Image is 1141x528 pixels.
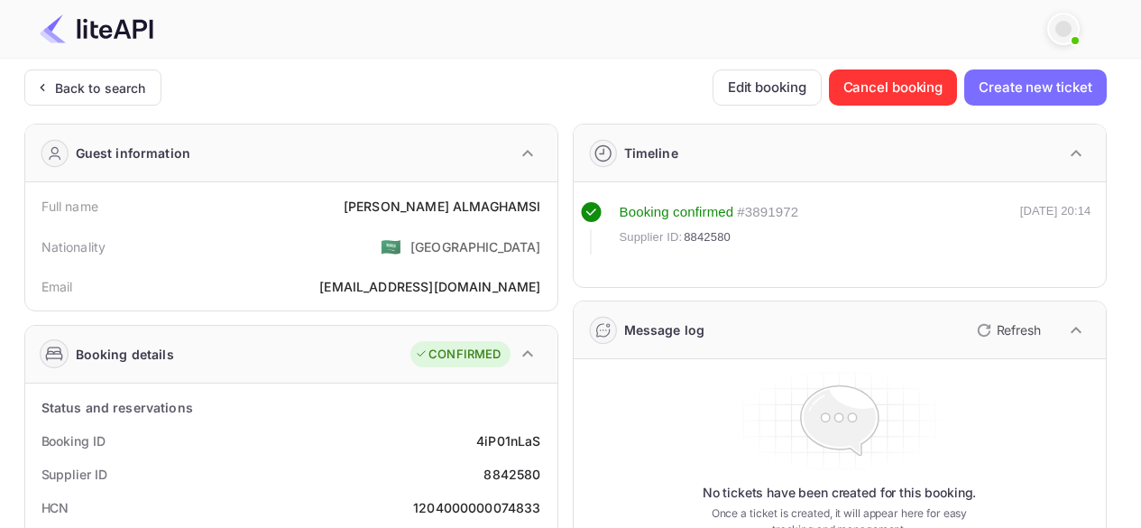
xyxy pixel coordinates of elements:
div: 4iP01nLaS [476,431,540,450]
div: [DATE] 20:14 [1020,202,1091,255]
div: Supplier ID [41,465,107,484]
button: Refresh [966,316,1048,345]
div: Full name [41,197,98,216]
div: HCN [41,498,69,517]
span: 8842580 [684,228,731,246]
div: Email [41,277,73,296]
div: Booking ID [41,431,106,450]
button: Create new ticket [964,69,1106,106]
div: Back to search [55,79,146,97]
div: [EMAIL_ADDRESS][DOMAIN_NAME] [319,277,540,296]
div: Timeline [624,144,678,162]
div: CONFIRMED [415,346,501,364]
span: United States [381,230,401,263]
div: Message log [624,320,705,339]
button: Edit booking [713,69,822,106]
div: Booking details [76,345,174,364]
div: Status and reservations [41,398,193,417]
div: # 3891972 [737,202,798,223]
div: [GEOGRAPHIC_DATA] [410,237,541,256]
span: Supplier ID: [620,228,683,246]
p: No tickets have been created for this booking. [703,484,977,502]
div: Booking confirmed [620,202,734,223]
div: Guest information [76,144,191,162]
p: Refresh [997,320,1041,339]
div: 1204000000074833 [413,498,540,517]
div: 8842580 [483,465,540,484]
div: Nationality [41,237,106,256]
div: [PERSON_NAME] ALMAGHAMSI [344,197,541,216]
img: LiteAPI Logo [40,14,153,43]
button: Cancel booking [829,69,958,106]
